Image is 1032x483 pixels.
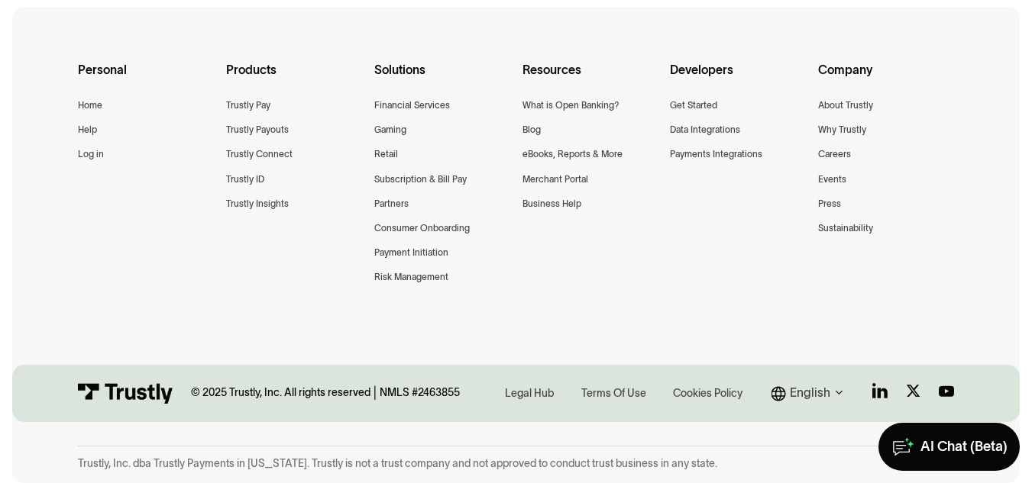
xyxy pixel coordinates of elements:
a: Get Started [670,98,717,113]
a: About Trustly [818,98,873,113]
img: Trustly Logo [78,383,173,404]
div: AI Chat (Beta) [920,438,1008,456]
div: Products [226,60,362,98]
a: Why Trustly [818,122,866,137]
a: Financial Services [374,98,450,113]
div: Solutions [374,60,510,98]
a: What is Open Banking? [522,98,620,113]
a: eBooks, Reports & More [522,147,623,162]
div: English [790,384,830,403]
a: Trustly Pay [226,98,270,113]
a: Trustly ID [226,172,264,187]
a: Home [78,98,102,113]
a: Press [818,196,841,211]
div: Personal [78,60,214,98]
a: Events [818,172,846,187]
a: Partners [374,196,409,211]
a: Payments Integrations [670,147,762,162]
a: Trustly Connect [226,147,293,162]
a: Trustly Payouts [226,122,289,137]
a: Cookies Policy [668,384,747,403]
a: Sustainability [818,221,873,236]
div: © 2025 Trustly, Inc. All rights reserved [191,386,370,400]
div: | [374,385,377,403]
a: Gaming [374,122,406,137]
a: AI Chat (Beta) [878,423,1020,471]
div: NMLS #2463855 [380,386,460,400]
div: Developers [670,60,806,98]
div: Company [818,60,954,98]
a: Careers [818,147,851,162]
div: English [772,384,849,403]
div: Cookies Policy [673,386,742,401]
div: Trustly, Inc. dba Trustly Payments in [US_STATE]. Trustly is not a trust company and not approved... [78,457,954,471]
a: Terms Of Use [577,384,651,403]
a: Subscription & Bill Pay [374,172,467,187]
a: Merchant Portal [522,172,588,187]
a: Data Integrations [670,122,740,137]
a: Payment Initiation [374,245,448,260]
a: Business Help [522,196,581,211]
div: Resources [522,60,658,98]
div: Legal Hub [505,386,554,401]
a: Retail [374,147,398,162]
a: Help [78,122,97,137]
a: Trustly Insights [226,196,289,211]
a: Risk Management [374,269,448,285]
a: Legal Hub [500,384,558,403]
div: Terms Of Use [581,386,646,401]
a: Consumer Onboarding [374,221,470,236]
a: Blog [522,122,541,137]
a: Log in [78,147,104,162]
